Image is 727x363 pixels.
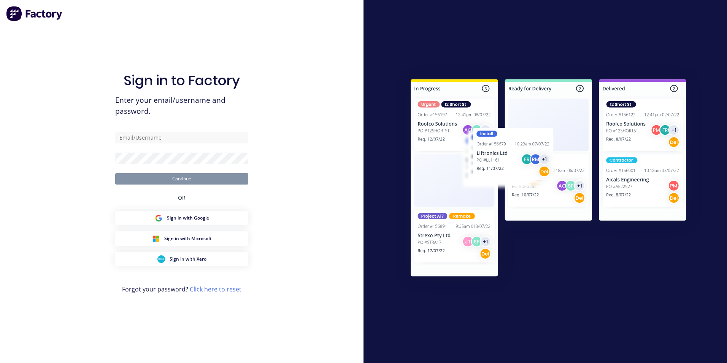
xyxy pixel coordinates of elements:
input: Email/Username [115,132,248,143]
div: OR [178,185,186,211]
h1: Sign in to Factory [124,72,240,89]
img: Google Sign in [155,214,162,222]
button: Xero Sign inSign in with Xero [115,252,248,266]
span: Enter your email/username and password. [115,95,248,117]
a: Click here to reset [190,285,241,293]
img: Factory [6,6,63,21]
button: Continue [115,173,248,185]
span: Sign in with Xero [170,256,206,263]
span: Sign in with Microsoft [164,235,212,242]
button: Google Sign inSign in with Google [115,211,248,225]
span: Sign in with Google [167,215,209,221]
span: Forgot your password? [122,285,241,294]
img: Xero Sign in [157,255,165,263]
button: Microsoft Sign inSign in with Microsoft [115,231,248,246]
img: Microsoft Sign in [152,235,160,242]
img: Sign in [394,64,703,295]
